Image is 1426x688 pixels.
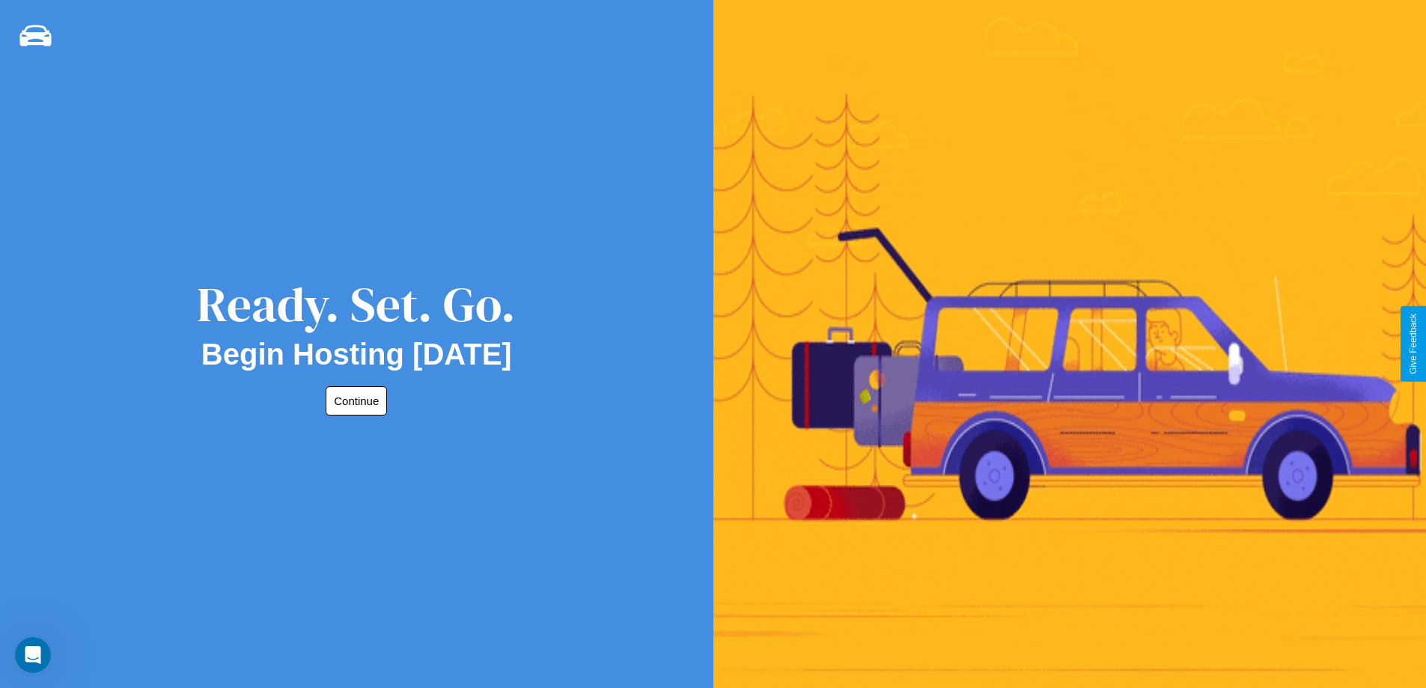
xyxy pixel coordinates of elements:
iframe: Intercom live chat [15,637,51,673]
button: Continue [326,386,387,415]
div: Ready. Set. Go. [197,271,516,338]
h2: Begin Hosting [DATE] [201,338,512,371]
div: Give Feedback [1408,314,1419,374]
